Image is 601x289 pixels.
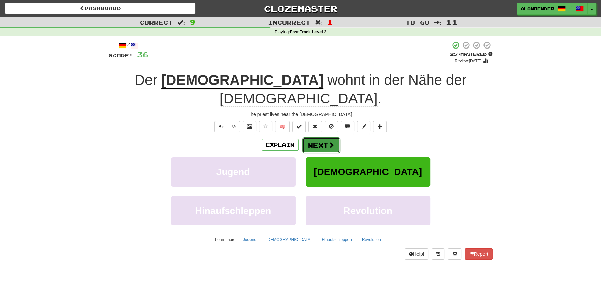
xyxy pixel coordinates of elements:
span: Jugend [216,167,250,177]
a: Dashboard [5,3,195,14]
span: 1 [327,18,333,26]
strong: Fast Track Level 2 [290,30,327,34]
span: : [177,20,185,25]
span: wohnt [327,72,365,88]
div: Mastered [450,51,493,57]
button: Report [465,248,492,260]
a: AlanBender / [517,3,588,15]
button: Play sentence audio (ctl+space) [214,121,228,132]
button: Revolution [358,235,385,245]
u: [DEMOGRAPHIC_DATA] [161,72,323,89]
span: AlanBender [521,6,554,12]
button: Next [302,137,340,153]
span: 11 [446,18,458,26]
button: ½ [228,121,240,132]
span: [DEMOGRAPHIC_DATA] [314,167,422,177]
span: Score: [109,53,133,58]
span: / [569,5,572,10]
div: The priest lives near the [DEMOGRAPHIC_DATA]. [109,111,493,118]
div: / [109,41,148,50]
span: 9 [190,18,195,26]
button: Explain [262,139,299,151]
button: Add to collection (alt+a) [373,121,387,132]
span: : [434,20,441,25]
span: . [220,72,467,107]
a: Clozemaster [205,3,396,14]
button: Help! [405,248,429,260]
button: [DEMOGRAPHIC_DATA] [263,235,315,245]
span: To go [406,19,429,26]
span: der [384,72,404,88]
span: Hinaufschleppen [195,205,271,216]
span: der [446,72,467,88]
button: 🧠 [275,121,290,132]
span: in [369,72,380,88]
button: Show image (alt+x) [243,121,256,132]
button: Ignore sentence (alt+i) [325,121,338,132]
span: [DEMOGRAPHIC_DATA] [220,91,378,107]
span: : [315,20,323,25]
button: Jugend [171,157,296,187]
span: Der [135,72,158,88]
button: Reset to 0% Mastered (alt+r) [308,121,322,132]
button: Hinaufschleppen [171,196,296,225]
button: Discuss sentence (alt+u) [341,121,354,132]
span: Correct [140,19,173,26]
button: Jugend [239,235,260,245]
span: 36 [137,50,148,59]
small: Review: [DATE] [455,59,481,63]
button: Favorite sentence (alt+f) [259,121,272,132]
button: Hinaufschleppen [318,235,355,245]
button: Edit sentence (alt+d) [357,121,370,132]
span: Incorrect [268,19,310,26]
span: Nähe [408,72,442,88]
small: Learn more: [215,237,237,242]
span: Revolution [343,205,392,216]
button: Revolution [306,196,430,225]
button: [DEMOGRAPHIC_DATA] [306,157,430,187]
div: Text-to-speech controls [213,121,240,132]
button: Round history (alt+y) [432,248,444,260]
span: 25 % [450,51,460,57]
button: Set this sentence to 100% Mastered (alt+m) [292,121,306,132]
